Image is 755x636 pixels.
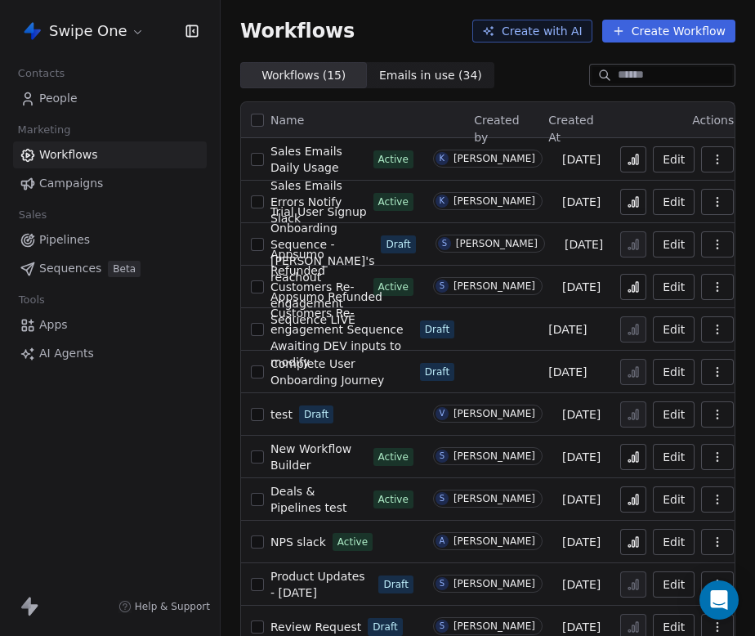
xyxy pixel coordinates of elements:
[13,170,207,197] a: Campaigns
[270,406,293,423] a: test
[270,145,342,174] span: Sales Emails Daily Usage
[378,152,409,167] span: Active
[11,118,78,142] span: Marketing
[13,340,207,367] a: AI Agents
[39,231,90,249] span: Pipelines
[270,485,346,514] span: Deals & Pipelines test
[270,535,326,549] span: NPS slack
[39,316,68,334] span: Apps
[565,236,603,253] span: [DATE]
[270,570,365,599] span: Product Updates - [DATE]
[39,260,101,277] span: Sequences
[270,143,367,176] a: Sales Emails Daily Usage
[270,534,326,550] a: NPS slack
[562,194,601,210] span: [DATE]
[425,365,449,379] span: Draft
[13,255,207,282] a: SequencesBeta
[453,408,535,419] div: [PERSON_NAME]
[602,20,735,43] button: Create Workflow
[653,401,695,428] button: Edit
[39,90,78,107] span: People
[440,450,445,463] div: S
[440,280,445,293] div: S
[270,290,404,369] span: Appsumo Refunded Customers Re-engagement Sequence Awaiting DEV inputs to modify
[378,492,409,507] span: Active
[456,238,538,249] div: [PERSON_NAME]
[440,195,445,208] div: K
[562,279,601,295] span: [DATE]
[653,571,695,598] button: Edit
[49,20,127,42] span: Swipe One
[270,568,372,601] a: Product Updates - [DATE]
[548,321,587,338] span: [DATE]
[13,141,207,168] a: Workflows
[562,406,601,423] span: [DATE]
[653,231,695,258] button: Edit
[439,535,445,548] div: A
[653,444,695,470] button: Edit
[653,316,695,343] button: Edit
[653,274,695,300] a: Edit
[270,289,413,370] a: Appsumo Refunded Customers Re-engagement Sequence Awaiting DEV inputs to modify
[270,177,367,226] a: Sales Emails Errors Notify Slack
[474,114,519,144] span: Created by
[270,441,367,473] a: New Workflow Builder
[548,114,593,144] span: Created At
[440,620,445,633] div: S
[440,492,445,505] div: S
[39,146,98,163] span: Workflows
[13,226,207,253] a: Pipelines
[453,153,535,164] div: [PERSON_NAME]
[270,442,351,472] span: New Workflow Builder
[562,534,601,550] span: [DATE]
[378,195,409,209] span: Active
[453,493,535,504] div: [PERSON_NAME]
[699,580,739,620] div: Open Intercom Messenger
[425,322,449,337] span: Draft
[453,578,535,589] div: [PERSON_NAME]
[548,364,587,380] span: [DATE]
[653,146,695,172] button: Edit
[562,576,601,593] span: [DATE]
[270,179,342,225] span: Sales Emails Errors Notify Slack
[304,407,328,422] span: Draft
[453,620,535,632] div: [PERSON_NAME]
[11,288,51,312] span: Tools
[653,189,695,215] button: Edit
[453,450,535,462] div: [PERSON_NAME]
[337,535,368,549] span: Active
[653,486,695,513] button: Edit
[440,152,445,165] div: K
[692,114,734,127] span: Actions
[13,311,207,338] a: Apps
[373,620,397,634] span: Draft
[13,85,207,112] a: People
[11,61,72,86] span: Contacts
[386,237,410,252] span: Draft
[270,483,367,516] a: Deals & Pipelines test
[270,204,374,285] a: Trial User Signup Onboarding Sequence - [PERSON_NAME]'s reachout
[440,577,445,590] div: S
[270,620,361,634] span: Review Request
[20,17,148,45] button: Swipe One
[472,20,592,43] button: Create with AI
[562,449,601,465] span: [DATE]
[653,359,695,385] button: Edit
[383,577,408,592] span: Draft
[453,280,535,292] div: [PERSON_NAME]
[653,529,695,555] a: Edit
[270,246,367,328] a: Appsumo Refunded Customers Re-engagement Sequence LIVE
[11,203,54,227] span: Sales
[39,345,94,362] span: AI Agents
[439,407,445,420] div: V
[270,619,361,635] a: Review Request
[378,280,409,294] span: Active
[562,491,601,508] span: [DATE]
